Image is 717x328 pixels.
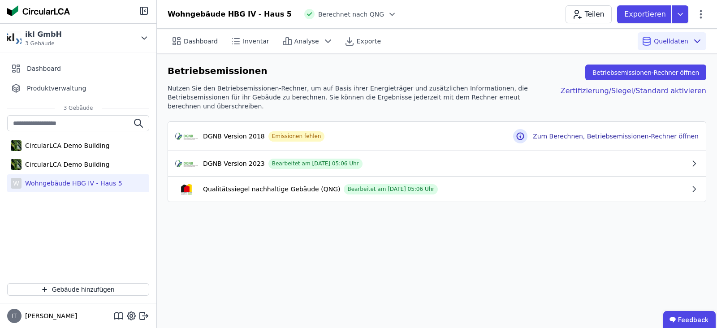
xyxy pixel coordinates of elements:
[7,31,22,45] img: ikl GmbH
[55,104,102,112] span: 3 Gebäude
[11,157,22,172] img: CircularLCA Demo Building
[566,5,612,23] button: Teilen
[27,64,61,73] span: Dashboard
[22,311,77,320] span: [PERSON_NAME]
[546,84,706,111] div: Zertifizierung/Siegel/Standard aktivieren
[175,158,198,169] img: cert-logo
[533,132,699,141] h3: Zum Berechnen, Betriebsemissionen-Rechner öffnen
[268,131,325,142] div: Emissionen fehlen
[318,10,384,19] span: Berechnet nach QNG
[168,177,706,202] button: cert-logoQualitätssiegel nachhaltige Gebäude (QNG)Bearbeitet am [DATE] 05:06 Uhr
[203,159,265,168] div: DGNB Version 2023
[203,185,340,194] div: Qualitätssiegel nachhaltige Gebäude (QNG)
[357,37,381,46] span: Exporte
[25,40,62,47] span: 3 Gebäude
[654,37,688,46] span: Quelldaten
[184,37,218,46] span: Dashboard
[27,84,86,93] span: Produktverwaltung
[168,151,706,176] button: cert-logoDGNB Version 2023Bearbeitet am [DATE] 05:06 Uhr
[294,37,319,46] span: Analyse
[624,9,668,20] p: Exportieren
[22,179,122,188] div: Wohngebäude HBG IV - Haus 5
[203,132,265,141] div: DGNB Version 2018
[243,37,269,46] span: Inventar
[168,84,546,111] div: Nutzen Sie den Betriebsemissionen-Rechner, um auf Basis ihrer Energieträger und zusätzlichen Info...
[25,29,62,40] div: ikl GmbH
[22,160,109,169] div: CircularLCA Demo Building
[7,5,70,16] img: Concular
[168,122,706,151] button: cert-logoDGNB Version 2018Emissionen fehlenZum Berechnen, Betriebsemissionen-Rechner öffnen
[11,178,22,189] div: W
[11,138,22,153] img: CircularLCA Demo Building
[168,65,268,80] div: Betriebsemissionen
[7,283,149,296] button: Gebäude hinzufügen
[22,141,109,150] div: CircularLCA Demo Building
[168,9,292,20] div: Wohngebäude HBG IV - Haus 5
[175,184,198,194] img: cert-logo
[268,159,363,169] div: Bearbeitet am [DATE] 05:06 Uhr
[12,313,17,319] span: IT
[344,184,438,194] div: Bearbeitet am [DATE] 05:06 Uhr
[585,65,706,80] button: Betriebsemissionen-Rechner öffnen
[175,131,198,142] img: cert-logo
